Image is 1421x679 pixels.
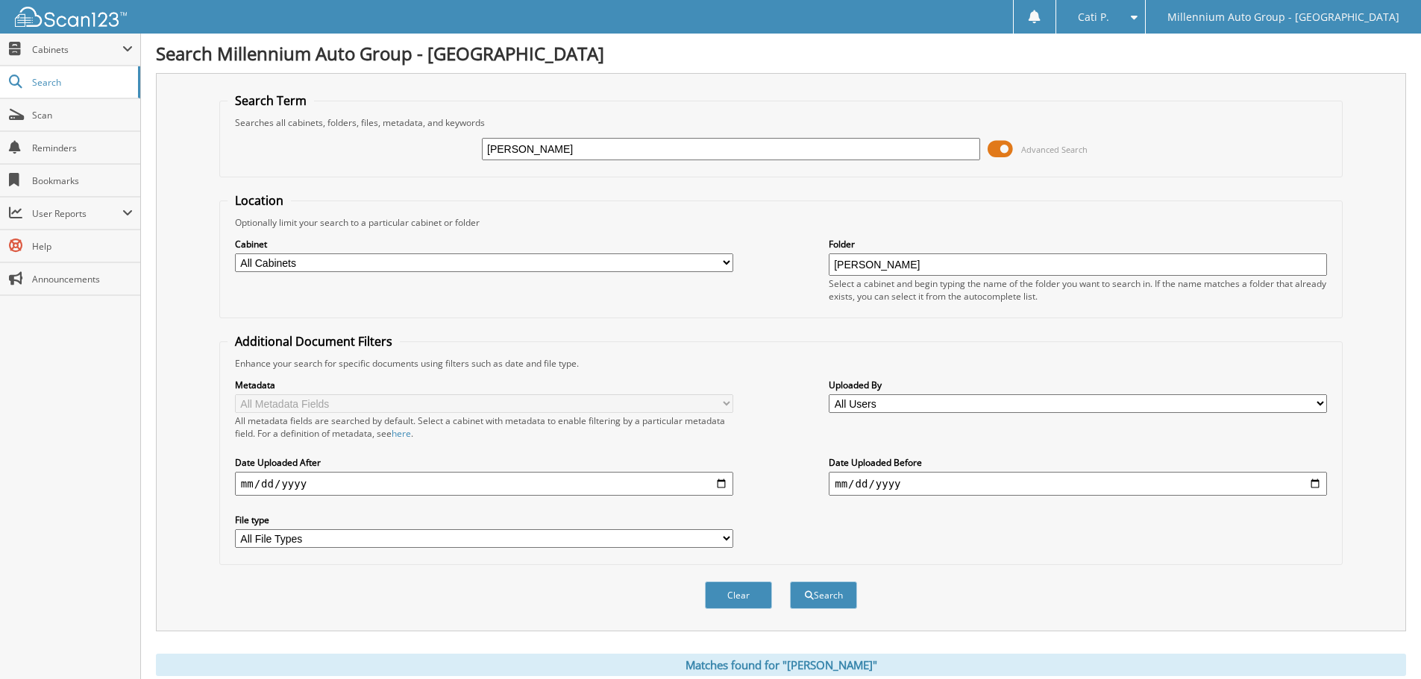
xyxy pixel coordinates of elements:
img: scan123-logo-white.svg [15,7,127,27]
span: Millennium Auto Group - [GEOGRAPHIC_DATA] [1167,13,1399,22]
legend: Additional Document Filters [228,333,400,350]
div: Matches found for "[PERSON_NAME]" [156,654,1406,676]
legend: Search Term [228,92,314,109]
a: here [392,427,411,440]
label: Folder [829,238,1327,250]
span: Advanced Search [1021,144,1088,155]
label: Cabinet [235,238,733,250]
div: Searches all cabinets, folders, files, metadata, and keywords [228,116,1334,129]
h1: Search Millennium Auto Group - [GEOGRAPHIC_DATA] [156,41,1406,66]
span: Cati P. [1078,13,1109,22]
div: Enhance your search for specific documents using filters such as date and file type. [228,357,1334,370]
button: Clear [705,581,772,609]
div: All metadata fields are searched by default. Select a cabinet with metadata to enable filtering b... [235,414,733,440]
div: Select a cabinet and begin typing the name of the folder you want to search in. If the name match... [829,277,1327,303]
legend: Location [228,192,291,209]
span: Help [32,240,133,253]
label: Uploaded By [829,379,1327,391]
label: Metadata [235,379,733,391]
iframe: Chat Widget [1346,607,1421,679]
button: Search [790,581,857,609]
label: Date Uploaded Before [829,456,1327,469]
label: File type [235,514,733,526]
input: end [829,472,1327,496]
span: Bookmarks [32,174,133,187]
span: Scan [32,109,133,121]
label: Date Uploaded After [235,456,733,469]
span: Cabinets [32,43,122,56]
span: Announcements [32,273,133,285]
span: Reminders [32,142,133,154]
input: start [235,472,733,496]
div: Optionally limit your search to a particular cabinet or folder [228,216,1334,229]
span: User Reports [32,207,122,220]
span: Search [32,76,131,89]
